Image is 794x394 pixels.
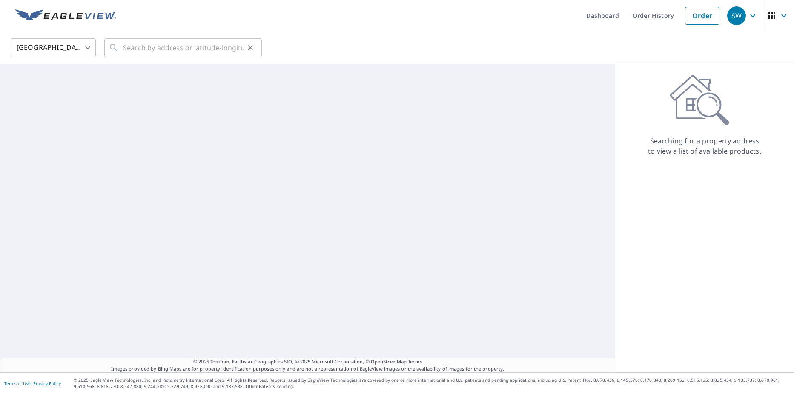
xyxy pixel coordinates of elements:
p: Searching for a property address to view a list of available products. [648,136,762,156]
a: Privacy Policy [33,380,61,386]
p: © 2025 Eagle View Technologies, Inc. and Pictometry International Corp. All Rights Reserved. Repo... [74,377,790,390]
input: Search by address or latitude-longitude [123,36,244,60]
a: OpenStreetMap [371,358,407,365]
button: Clear [244,42,256,54]
a: Terms [408,358,422,365]
div: SW [727,6,746,25]
p: | [4,381,61,386]
span: © 2025 TomTom, Earthstar Geographics SIO, © 2025 Microsoft Corporation, © [193,358,422,365]
a: Order [685,7,719,25]
img: EV Logo [15,9,116,22]
a: Terms of Use [4,380,31,386]
div: [GEOGRAPHIC_DATA] [11,36,96,60]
